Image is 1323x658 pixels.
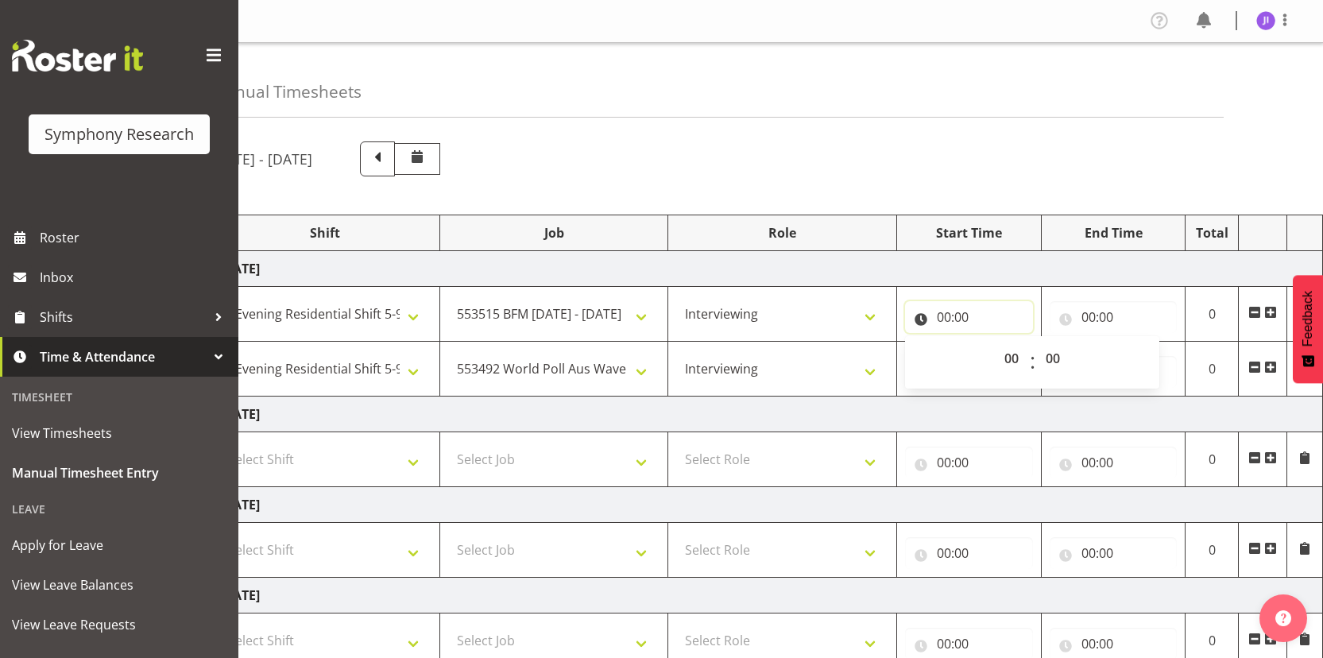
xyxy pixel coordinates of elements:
td: [DATE] [211,487,1323,523]
h4: Manual Timesheets [211,83,362,101]
div: Symphony Research [44,122,194,146]
td: 0 [1186,287,1239,342]
img: help-xxl-2.png [1275,610,1291,626]
span: Manual Timesheet Entry [12,461,226,485]
div: End Time [1050,223,1178,242]
div: Leave [4,493,234,525]
td: [DATE] [211,578,1323,613]
div: Shift [219,223,431,242]
img: jonathan-isidoro5583.jpg [1256,11,1275,30]
span: Inbox [40,265,230,289]
span: View Leave Balances [12,573,226,597]
a: View Timesheets [4,413,234,453]
a: View Leave Balances [4,565,234,605]
button: Feedback - Show survey [1293,275,1323,383]
div: Job [448,223,660,242]
input: Click to select... [905,301,1033,333]
span: View Timesheets [12,421,226,445]
span: Time & Attendance [40,345,207,369]
span: View Leave Requests [12,613,226,637]
td: [DATE] [211,397,1323,432]
span: Feedback [1301,291,1315,346]
span: : [1030,343,1035,382]
a: Apply for Leave [4,525,234,565]
td: 0 [1186,523,1239,578]
div: Role [676,223,888,242]
a: Manual Timesheet Entry [4,453,234,493]
td: 0 [1186,342,1239,397]
input: Click to select... [1050,537,1178,569]
span: Shifts [40,305,207,329]
a: View Leave Requests [4,605,234,644]
td: [DATE] [211,251,1323,287]
input: Click to select... [905,537,1033,569]
span: Roster [40,226,230,250]
div: Total [1193,223,1230,242]
span: Apply for Leave [12,533,226,557]
div: Start Time [905,223,1033,242]
input: Click to select... [905,447,1033,478]
div: Timesheet [4,381,234,413]
img: Rosterit website logo [12,40,143,72]
h5: [DATE] - [DATE] [211,150,312,168]
td: 0 [1186,432,1239,487]
input: Click to select... [1050,447,1178,478]
input: Click to select... [1050,301,1178,333]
